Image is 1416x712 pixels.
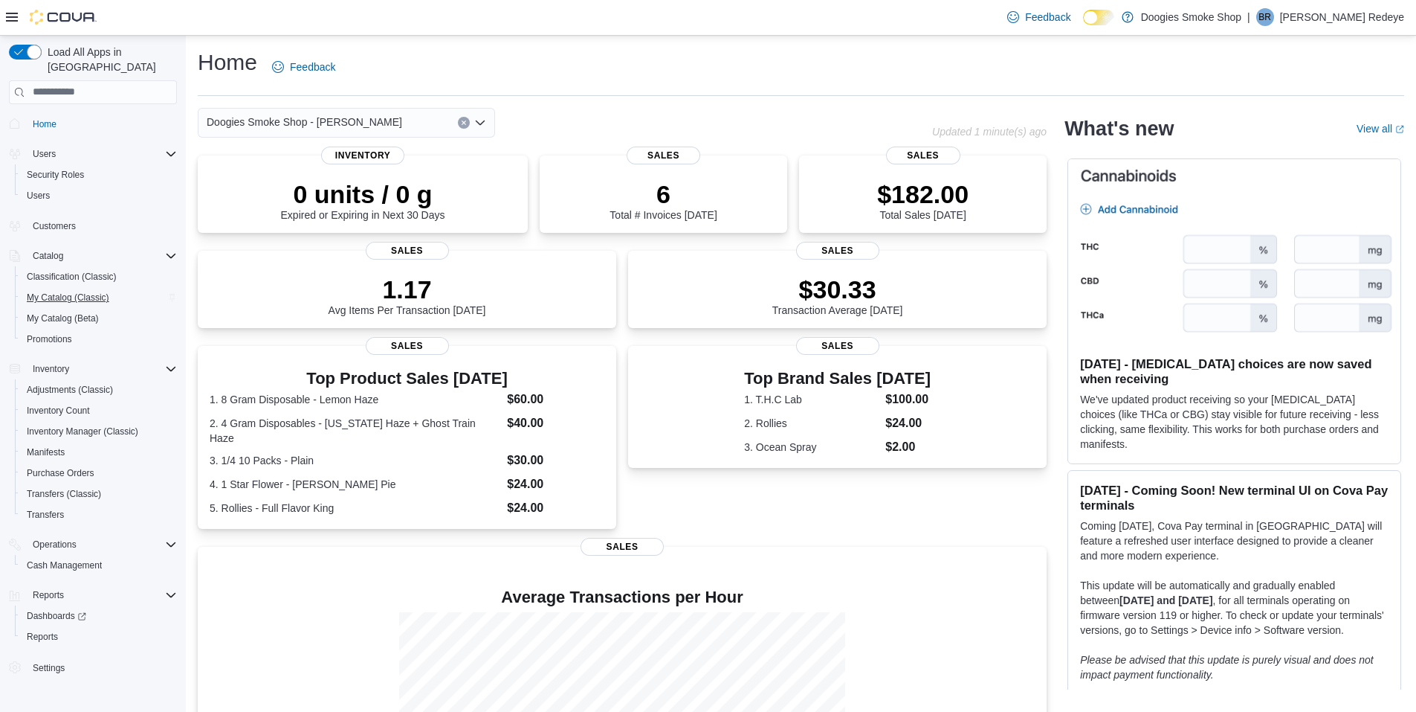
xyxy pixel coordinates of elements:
[21,330,177,348] span: Promotions
[3,359,183,379] button: Inventory
[885,391,931,408] dd: $100.00
[210,477,501,492] dt: 4. 1 Star Flower - [PERSON_NAME] Pie
[474,117,486,129] button: Open list of options
[329,275,486,316] div: Avg Items Per Transaction [DATE]
[1395,125,1404,134] svg: External link
[15,329,183,350] button: Promotions
[21,310,105,327] a: My Catalog (Beta)
[3,656,183,678] button: Settings
[27,247,69,265] button: Catalog
[15,185,183,206] button: Users
[27,536,83,554] button: Operations
[27,247,177,265] span: Catalog
[27,217,177,235] span: Customers
[27,405,90,417] span: Inventory Count
[210,392,501,407] dt: 1. 8 Gram Disposable - Lemon Haze
[27,488,101,500] span: Transfers (Classic)
[610,179,717,221] div: Total # Invoices [DATE]
[281,179,445,209] p: 0 units / 0 g
[27,610,86,622] span: Dashboards
[21,268,123,286] a: Classification (Classic)
[458,117,470,129] button: Clear input
[21,310,177,327] span: My Catalog (Beta)
[207,113,402,131] span: Doogies Smoke Shop - [PERSON_NAME]
[27,631,58,643] span: Reports
[366,337,449,355] span: Sales
[507,475,604,493] dd: $24.00
[21,506,177,524] span: Transfers
[15,308,183,329] button: My Catalog (Beta)
[3,585,183,606] button: Reports
[744,370,931,388] h3: Top Brand Sales [DATE]
[744,392,879,407] dt: 1. T.H.C Lab
[27,169,84,181] span: Security Roles
[1141,8,1241,26] p: Doogies Smoke Shop
[3,246,183,266] button: Catalog
[15,463,183,484] button: Purchase Orders
[1256,8,1274,26] div: Barb Redeye
[27,426,138,437] span: Inventory Manager (Classic)
[3,144,183,164] button: Users
[885,438,931,456] dd: $2.00
[507,391,604,408] dd: $60.00
[21,423,144,440] a: Inventory Manager (Classic)
[210,453,501,468] dt: 3. 1/4 10 Packs - Plain
[1080,483,1388,513] h3: [DATE] - Coming Soon! New terminal UI on Cova Pay terminals
[27,312,99,324] span: My Catalog (Beta)
[33,363,69,375] span: Inventory
[3,113,183,135] button: Home
[27,115,177,133] span: Home
[33,118,56,130] span: Home
[27,384,113,396] span: Adjustments (Classic)
[27,271,117,283] span: Classification (Classic)
[21,628,64,646] a: Reports
[21,443,177,461] span: Manifests
[744,440,879,455] dt: 3. Ocean Spray
[1080,392,1388,452] p: We've updated product receiving so your [MEDICAL_DATA] choices (like THCa or CBG) stay visible fo...
[266,52,341,82] a: Feedback
[15,421,183,442] button: Inventory Manager (Classic)
[27,145,62,163] button: Users
[27,446,65,458] span: Manifests
[1083,25,1084,26] span: Dark Mode
[15,606,183,626] a: Dashboards
[932,126,1047,138] p: Updated 1 minute(s) ago
[1080,356,1388,386] h3: [DATE] - [MEDICAL_DATA] choices are now saved when receiving
[27,467,94,479] span: Purchase Orders
[27,586,177,604] span: Reports
[210,416,501,446] dt: 2. 4 Gram Disposables - [US_STATE] Haze + Ghost Train Haze
[21,485,107,503] a: Transfers (Classic)
[21,485,177,503] span: Transfers (Classic)
[21,166,90,184] a: Security Roles
[27,586,70,604] button: Reports
[744,416,879,431] dt: 2. Rollies
[15,266,183,287] button: Classification (Classic)
[15,442,183,463] button: Manifests
[1247,8,1250,26] p: |
[27,559,102,571] span: Cash Management
[33,148,56,160] span: Users
[21,628,177,646] span: Reports
[15,484,183,504] button: Transfers (Classic)
[15,555,183,576] button: Cash Management
[27,509,64,521] span: Transfers
[27,190,50,202] span: Users
[27,658,177,676] span: Settings
[27,217,82,235] a: Customers
[33,250,63,262] span: Catalog
[21,289,177,307] span: My Catalog (Classic)
[796,337,879,355] span: Sales
[33,589,64,601] span: Reports
[30,10,97,25] img: Cova
[210,370,604,388] h3: Top Product Sales [DATE]
[21,423,177,440] span: Inventory Manager (Classic)
[1083,10,1114,25] input: Dark Mode
[15,287,183,308] button: My Catalog (Classic)
[27,333,72,345] span: Promotions
[27,360,75,378] button: Inventory
[33,539,77,551] span: Operations
[507,499,604,517] dd: $24.00
[21,402,96,420] a: Inventory Count
[772,275,903,304] p: $30.33
[877,179,969,221] div: Total Sales [DATE]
